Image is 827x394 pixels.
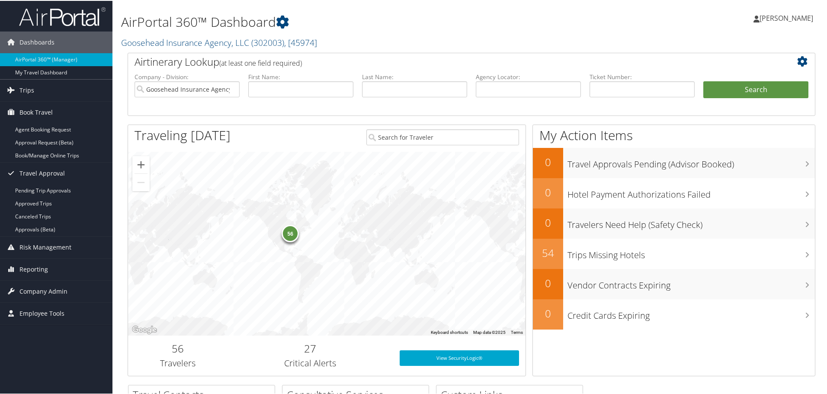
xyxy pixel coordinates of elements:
[533,268,815,298] a: 0Vendor Contracts Expiring
[533,184,563,199] h2: 0
[19,236,71,257] span: Risk Management
[533,275,563,290] h2: 0
[130,324,159,335] img: Google
[567,153,815,170] h3: Travel Approvals Pending (Advisor Booked)
[703,80,808,98] button: Search
[135,356,221,368] h3: Travelers
[567,183,815,200] h3: Hotel Payment Authorizations Failed
[19,79,34,100] span: Trips
[366,128,519,144] input: Search for Traveler
[19,6,106,26] img: airportal-logo.png
[567,304,815,321] h3: Credit Cards Expiring
[19,258,48,279] span: Reporting
[567,244,815,260] h3: Trips Missing Hotels
[19,162,65,183] span: Travel Approval
[362,72,467,80] label: Last Name:
[533,305,563,320] h2: 0
[533,238,815,268] a: 54Trips Missing Hotels
[473,329,506,334] span: Map data ©2025
[19,280,67,301] span: Company Admin
[121,12,588,30] h1: AirPortal 360™ Dashboard
[533,154,563,169] h2: 0
[533,208,815,238] a: 0Travelers Need Help (Safety Check)
[511,329,523,334] a: Terms (opens in new tab)
[234,356,387,368] h3: Critical Alerts
[121,36,317,48] a: Goosehead Insurance Agency, LLC
[282,224,299,241] div: 56
[533,298,815,329] a: 0Credit Cards Expiring
[135,125,231,144] h1: Traveling [DATE]
[533,215,563,229] h2: 0
[132,173,150,190] button: Zoom out
[760,13,813,22] span: [PERSON_NAME]
[567,274,815,291] h3: Vendor Contracts Expiring
[533,245,563,259] h2: 54
[234,340,387,355] h2: 27
[135,340,221,355] h2: 56
[219,58,302,67] span: (at least one field required)
[533,125,815,144] h1: My Action Items
[533,147,815,177] a: 0Travel Approvals Pending (Advisor Booked)
[431,329,468,335] button: Keyboard shortcuts
[135,72,240,80] label: Company - Division:
[19,31,54,52] span: Dashboards
[590,72,695,80] label: Ticket Number:
[135,54,751,68] h2: Airtinerary Lookup
[400,349,519,365] a: View SecurityLogic®
[130,324,159,335] a: Open this area in Google Maps (opens a new window)
[476,72,581,80] label: Agency Locator:
[284,36,317,48] span: , [ 45974 ]
[248,72,353,80] label: First Name:
[19,101,53,122] span: Book Travel
[19,302,64,324] span: Employee Tools
[251,36,284,48] span: ( 302003 )
[132,155,150,173] button: Zoom in
[753,4,822,30] a: [PERSON_NAME]
[533,177,815,208] a: 0Hotel Payment Authorizations Failed
[567,214,815,230] h3: Travelers Need Help (Safety Check)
